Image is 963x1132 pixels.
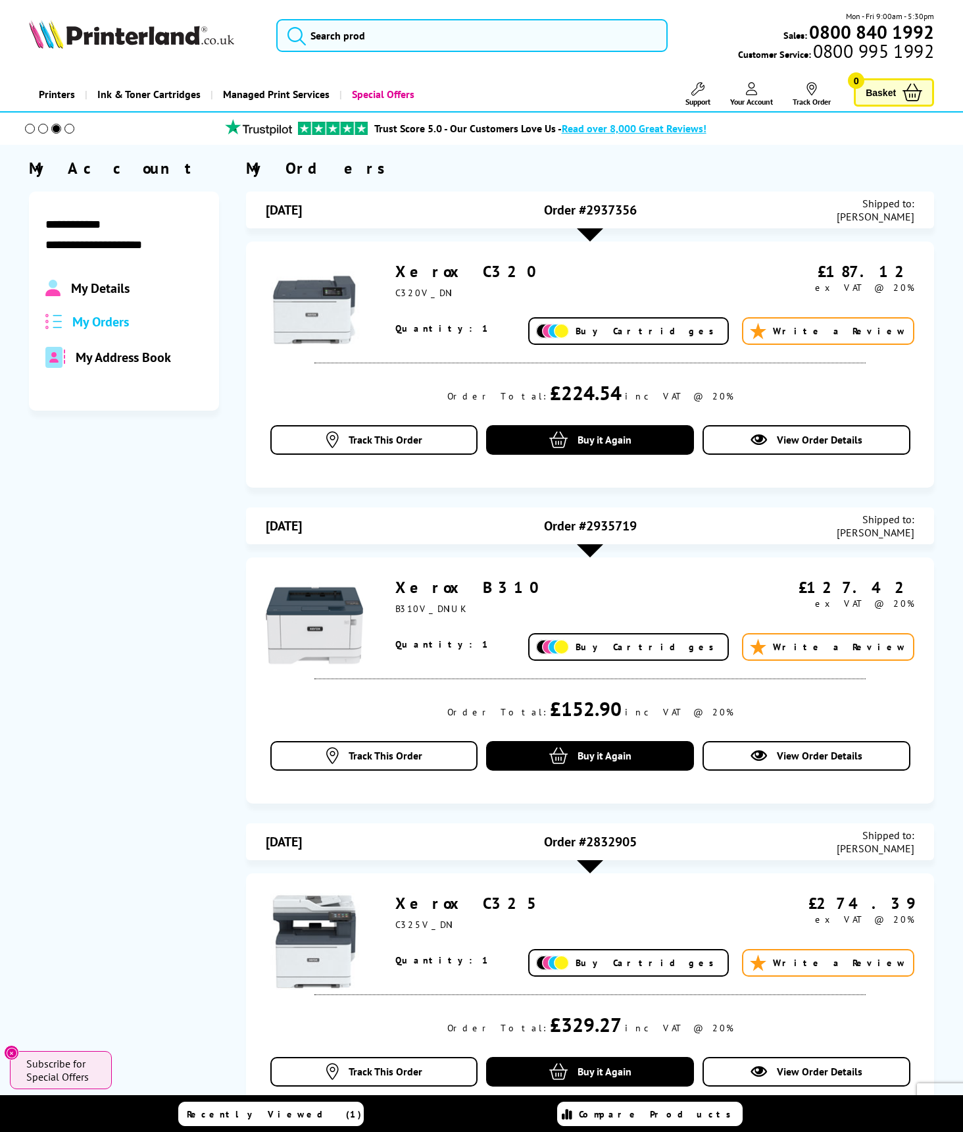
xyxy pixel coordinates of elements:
div: ex VAT @ 20% [758,282,914,294]
a: Write a Review [742,949,914,977]
a: Write a Review [742,317,914,345]
a: Xerox B310 [395,577,549,598]
img: all-order.svg [45,314,62,329]
a: Compare Products [557,1102,743,1126]
div: £224.54 [550,380,622,405]
div: My Orders [246,158,934,178]
span: View Order Details [777,433,862,446]
img: Add Cartridges [536,640,569,655]
img: Xerox B310 [266,577,363,675]
div: Order Total: [447,390,547,402]
span: Shipped to: [837,197,914,210]
div: inc VAT @ 20% [625,390,733,402]
span: Shipped to: [837,513,914,526]
span: Track This Order [349,433,422,446]
b: 0800 840 1992 [809,20,934,44]
a: Track This Order [270,741,478,771]
div: Order Total: [447,706,547,718]
span: Sales: [783,29,807,41]
span: My Address Book [76,349,171,366]
span: Basket [866,84,896,101]
span: [DATE] [266,833,302,850]
a: View Order Details [703,741,910,771]
a: Buy it Again [486,1057,693,1087]
a: Trust Score 5.0 - Our Customers Love Us -Read over 8,000 Great Reviews! [374,122,706,135]
img: Add Cartridges [536,956,569,971]
img: Profile.svg [45,280,61,297]
div: ex VAT @ 20% [758,598,914,609]
span: Quantity: 1 [395,322,490,334]
a: Buy it Again [486,741,693,771]
a: Your Account [730,82,773,107]
span: Compare Products [579,1108,738,1120]
div: Order Total: [447,1022,547,1034]
span: Buy Cartridges [576,957,721,969]
div: £274.39 [758,893,914,913]
span: Write a Review [773,957,906,969]
a: Track Order [793,82,831,107]
span: [PERSON_NAME] [837,210,914,223]
input: Search prod [276,19,668,52]
span: Quantity: 1 [395,954,490,966]
a: Basket 0 [854,78,934,107]
span: Write a Review [773,325,906,337]
a: Buy it Again [486,425,693,455]
a: Xerox C320 [395,261,546,282]
img: Printerland Logo [29,20,234,49]
span: View Order Details [777,749,862,762]
span: Order #2937356 [544,201,637,219]
span: Order #2935719 [544,517,637,534]
div: inc VAT @ 20% [625,706,733,718]
div: £152.90 [550,696,622,721]
a: Ink & Toner Cartridges [85,78,210,111]
span: [PERSON_NAME] [837,842,914,855]
img: trustpilot rating [219,119,298,136]
span: [PERSON_NAME] [837,526,914,539]
span: Buy Cartridges [576,641,721,653]
a: Write a Review [742,633,914,661]
span: Buy it Again [578,749,631,762]
span: Recently Viewed (1) [187,1108,362,1120]
span: Buy it Again [578,433,631,446]
div: £127.42 [758,577,914,598]
a: Printerland Logo [29,20,260,51]
img: Xerox C320 [266,261,363,359]
span: Order #2832905 [544,833,637,850]
span: View Order Details [777,1065,862,1078]
div: £329.27 [550,1012,622,1037]
span: Write a Review [773,641,906,653]
span: My Orders [72,313,129,330]
a: View Order Details [703,425,910,455]
span: Mon - Fri 9:00am - 5:30pm [846,10,934,22]
img: Xerox C325 [266,893,363,990]
div: ex VAT @ 20% [758,913,914,925]
span: [DATE] [266,201,302,219]
span: Your Account [730,97,773,107]
div: £187.12 [758,261,914,282]
span: [DATE] [266,517,302,534]
div: C325V_DNI [395,919,758,931]
span: Support [685,97,710,107]
a: Buy Cartridges [528,317,729,345]
a: Xerox C325 [395,893,547,913]
div: B310V_DNIUK [395,603,758,615]
a: Track This Order [270,425,478,455]
img: trustpilot rating [298,122,368,135]
img: Add Cartridges [536,324,569,339]
span: Read over 8,000 Great Reviews! [562,122,706,135]
span: 0 [848,72,864,89]
img: address-book-duotone-solid.svg [45,347,65,368]
a: Special Offers [339,78,424,111]
span: Track This Order [349,1065,422,1078]
a: Printers [29,78,85,111]
a: Buy Cartridges [528,949,729,977]
a: Recently Viewed (1) [178,1102,364,1126]
a: Buy Cartridges [528,633,729,661]
a: Track This Order [270,1057,478,1087]
div: C320V_DNI [395,287,758,299]
div: My Account [29,158,219,178]
div: inc VAT @ 20% [625,1022,733,1034]
a: View Order Details [703,1057,910,1087]
span: My Details [71,280,130,297]
span: Subscribe for Special Offers [26,1057,99,1083]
